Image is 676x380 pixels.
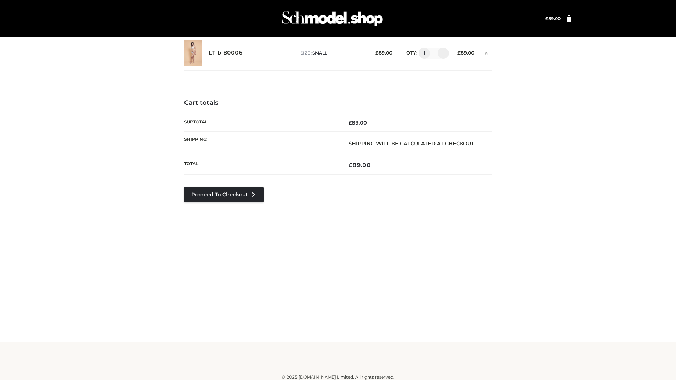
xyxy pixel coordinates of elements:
[209,50,243,56] a: LT_b-B0006
[375,50,378,56] span: £
[349,120,352,126] span: £
[184,156,338,175] th: Total
[545,16,548,21] span: £
[184,114,338,131] th: Subtotal
[349,161,371,169] bdi: 89.00
[312,50,327,56] span: SMALL
[349,140,474,147] strong: Shipping will be calculated at checkout
[349,120,367,126] bdi: 89.00
[184,131,338,156] th: Shipping:
[184,187,264,202] a: Proceed to Checkout
[375,50,392,56] bdi: 89.00
[545,16,561,21] bdi: 89.00
[399,47,446,59] div: QTY:
[481,47,492,57] a: Remove this item
[184,40,202,66] img: LT_b-B0006 - SMALL
[301,50,364,56] p: size :
[457,50,461,56] span: £
[545,16,561,21] a: £89.00
[184,99,492,107] h4: Cart totals
[280,5,385,32] img: Schmodel Admin 964
[457,50,474,56] bdi: 89.00
[349,161,352,169] span: £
